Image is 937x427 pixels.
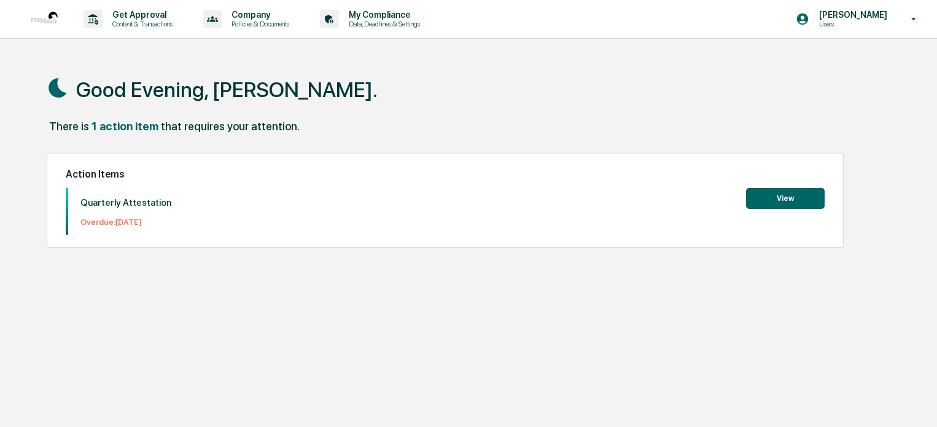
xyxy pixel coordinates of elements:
[161,120,300,133] div: that requires your attention.
[76,77,378,102] h1: Good Evening, [PERSON_NAME].
[49,120,89,133] div: There is
[29,4,59,34] img: logo
[222,10,295,20] p: Company
[339,10,426,20] p: My Compliance
[809,20,893,28] p: Users
[103,20,179,28] p: Content & Transactions
[746,188,825,209] button: View
[80,217,171,227] p: Overdue: [DATE]
[80,197,171,208] p: Quarterly Attestation
[103,10,179,20] p: Get Approval
[809,10,893,20] p: [PERSON_NAME]
[66,168,825,180] h2: Action Items
[339,20,426,28] p: Data, Deadlines & Settings
[746,192,825,203] a: View
[91,120,158,133] div: 1 action item
[222,20,295,28] p: Policies & Documents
